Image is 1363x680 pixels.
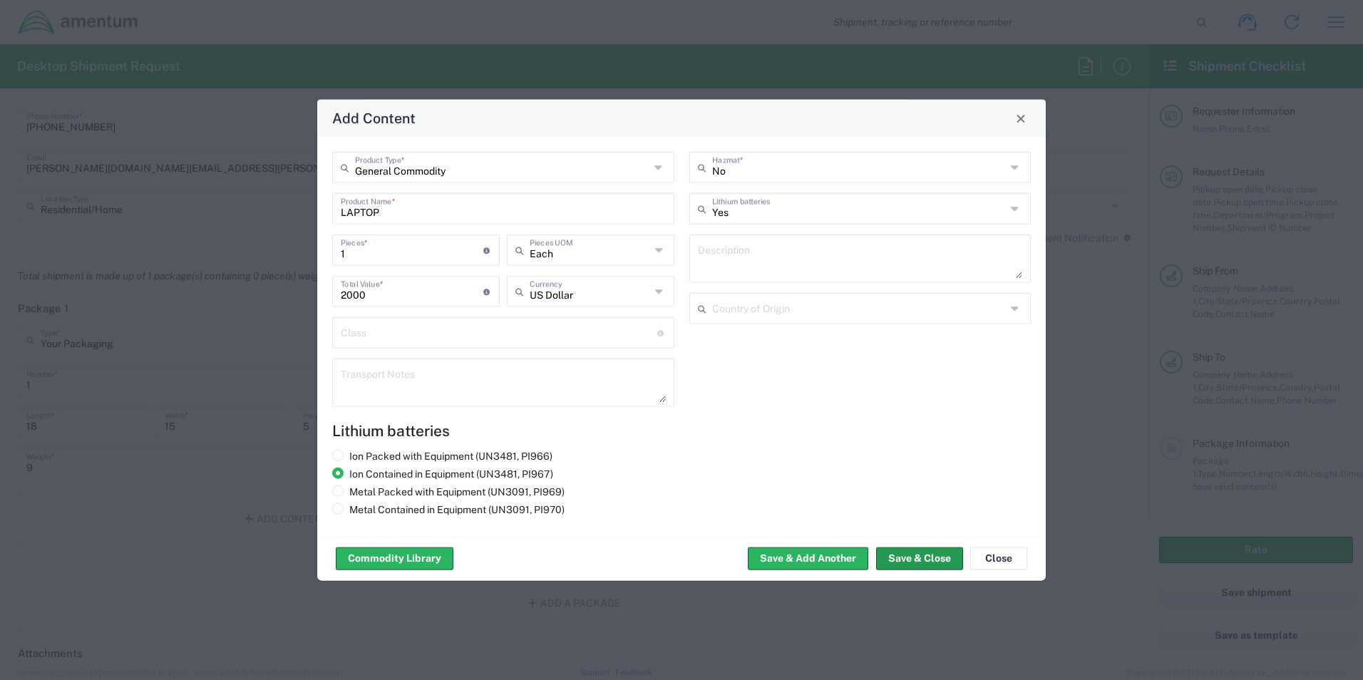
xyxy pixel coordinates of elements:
[748,547,868,570] button: Save & Add Another
[332,485,565,498] label: Metal Packed with Equipment (UN3091, PI969)
[332,422,1031,440] h4: Lithium batteries
[876,547,963,570] button: Save & Close
[332,503,565,516] label: Metal Contained in Equipment (UN3091, PI970)
[1011,108,1031,128] button: Close
[332,450,552,463] label: Ion Packed with Equipment (UN3481, PI966)
[970,547,1027,570] button: Close
[332,468,553,480] label: Ion Contained in Equipment (UN3481, PI967)
[332,108,416,128] h4: Add Content
[336,547,453,570] button: Commodity Library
